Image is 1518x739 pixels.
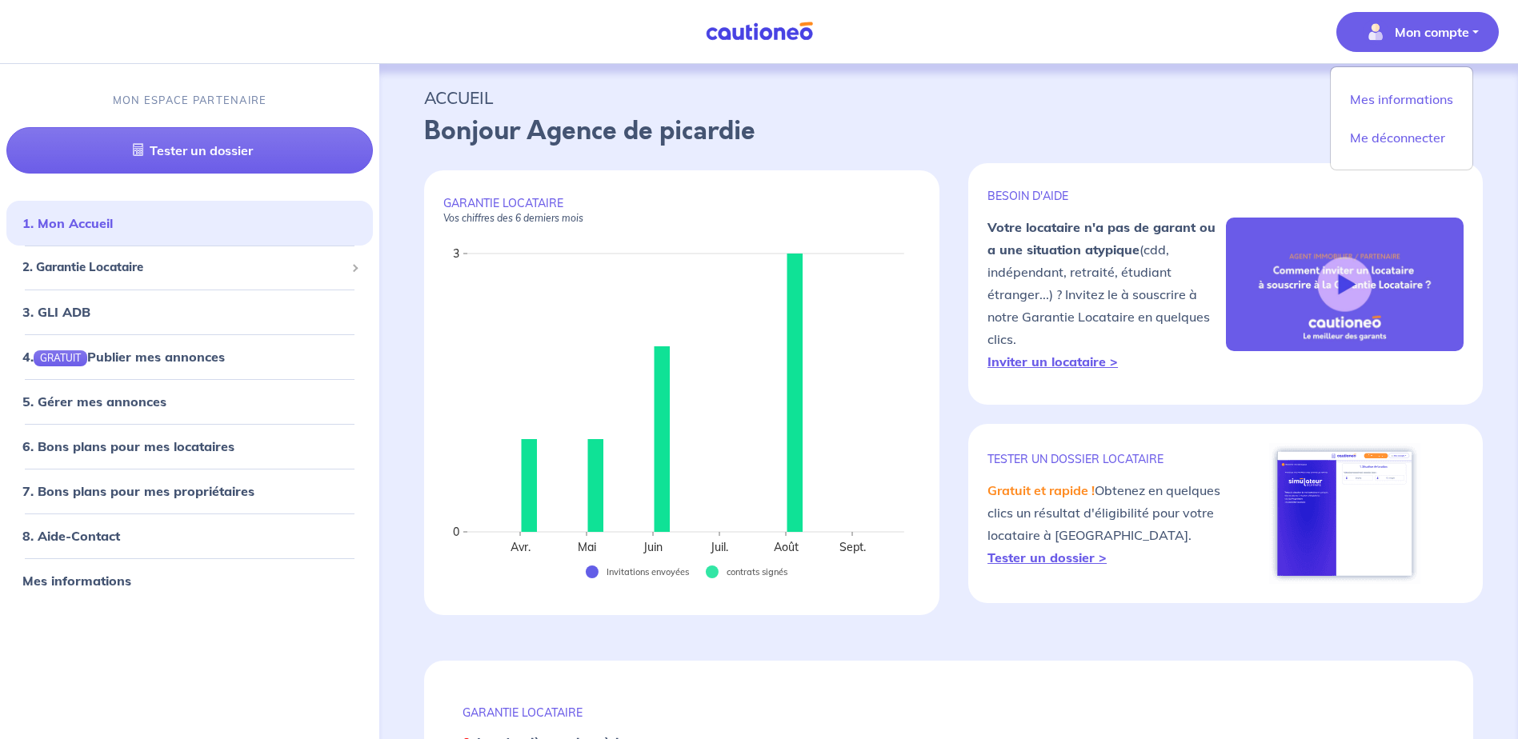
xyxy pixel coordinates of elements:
[453,525,459,539] text: 0
[424,83,1473,112] p: ACCUEIL
[511,540,531,554] text: Avr.
[22,304,90,320] a: 3. GLI ADB
[987,219,1216,258] strong: Votre locataire n'a pas de garant ou a une situation atypique
[1337,86,1466,112] a: Mes informations
[443,196,920,225] p: GARANTIE LOCATAIRE
[1269,443,1420,584] img: simulateur.png
[22,349,225,365] a: 4.GRATUITPublier mes annonces
[6,253,373,284] div: 2. Garantie Locataire
[710,540,728,554] text: Juil.
[1395,22,1469,42] p: Mon compte
[22,393,166,409] a: 5. Gérer mes annonces
[774,540,799,554] text: Août
[443,212,583,224] em: Vos chiffres des 6 derniers mois
[1330,66,1473,170] div: illu_account_valid_menu.svgMon compte
[987,482,1095,498] em: Gratuit et rapide !
[6,296,373,328] div: 3. GLI ADB
[1363,19,1388,45] img: illu_account_valid_menu.svg
[22,438,234,454] a: 6. Bons plans pour mes locataires
[113,93,267,108] p: MON ESPACE PARTENAIRE
[6,341,373,373] div: 4.GRATUITPublier mes annonces
[1226,218,1464,352] img: video-gli-new-none.jpg
[1336,12,1499,52] button: illu_account_valid_menu.svgMon compte
[987,216,1225,373] p: (cdd, indépendant, retraité, étudiant étranger...) ? Invitez le à souscrire à notre Garantie Loca...
[987,189,1225,203] p: BESOIN D'AIDE
[699,22,819,42] img: Cautioneo
[424,112,1473,150] p: Bonjour Agence de picardie
[6,475,373,507] div: 7. Bons plans pour mes propriétaires
[6,520,373,552] div: 8. Aide-Contact
[6,385,373,417] div: 5. Gérer mes annonces
[6,128,373,174] a: Tester un dossier
[22,573,131,589] a: Mes informations
[6,430,373,462] div: 6. Bons plans pour mes locataires
[987,354,1118,369] a: Inviter un locataire >
[6,208,373,240] div: 1. Mon Accueil
[22,259,345,278] span: 2. Garantie Locataire
[578,540,596,554] text: Mai
[22,528,120,544] a: 8. Aide-Contact
[463,705,1435,720] p: GARANTIE LOCATAIRE
[22,216,113,232] a: 1. Mon Accueil
[6,565,373,597] div: Mes informations
[987,452,1225,466] p: TESTER un dossier locataire
[987,479,1225,569] p: Obtenez en quelques clics un résultat d'éligibilité pour votre locataire à [GEOGRAPHIC_DATA].
[453,246,459,261] text: 3
[987,549,1107,565] a: Tester un dossier >
[22,483,254,499] a: 7. Bons plans pour mes propriétaires
[839,540,866,554] text: Sept.
[1337,125,1466,150] a: Me déconnecter
[643,540,663,554] text: Juin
